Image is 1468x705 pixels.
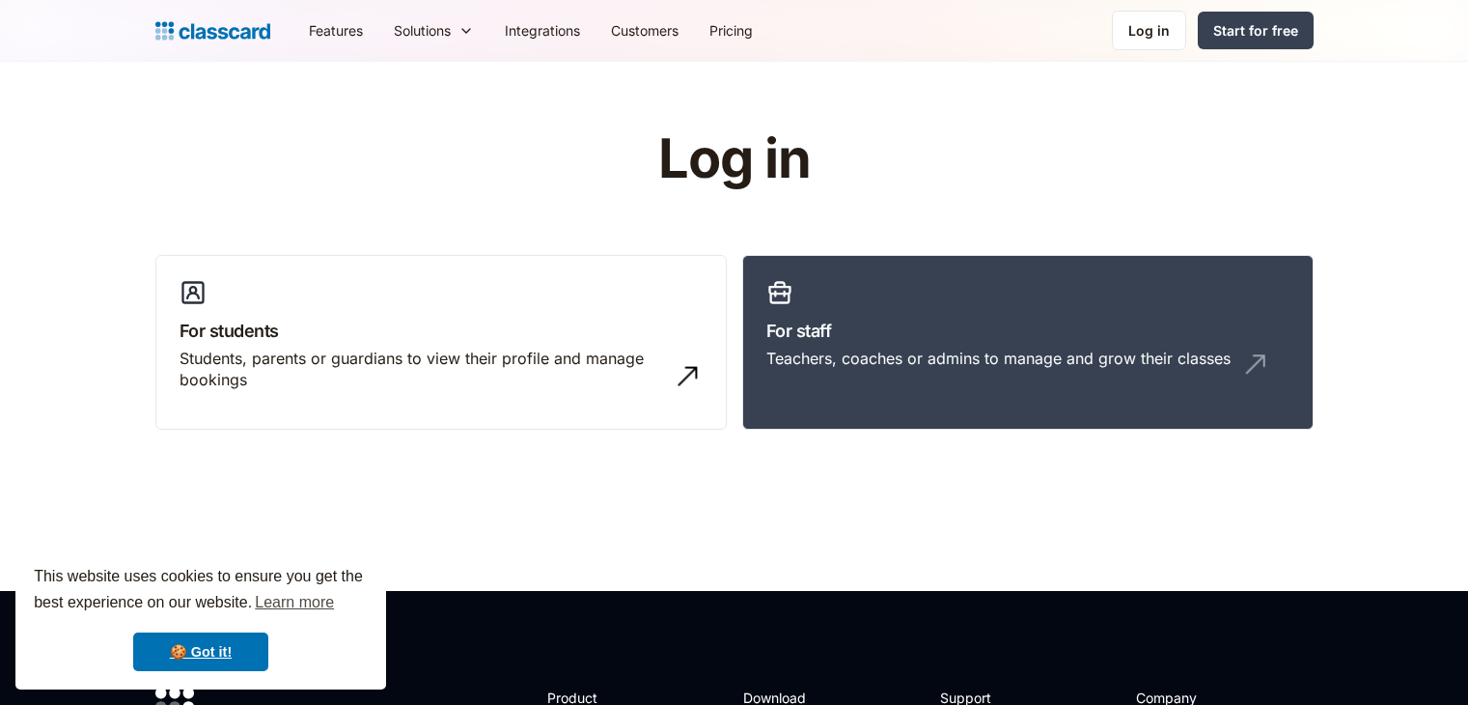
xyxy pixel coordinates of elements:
a: Log in [1112,11,1186,50]
h3: For students [180,318,703,344]
a: Pricing [694,9,768,52]
span: This website uses cookies to ensure you get the best experience on our website. [34,565,368,617]
a: Integrations [489,9,596,52]
h1: Log in [428,129,1040,189]
a: For studentsStudents, parents or guardians to view their profile and manage bookings [155,255,727,431]
div: cookieconsent [15,547,386,690]
a: Features [293,9,378,52]
div: Log in [1128,20,1170,41]
a: Start for free [1198,12,1314,49]
div: Solutions [394,20,451,41]
a: For staffTeachers, coaches or admins to manage and grow their classes [742,255,1314,431]
h3: For staff [766,318,1289,344]
div: Students, parents or guardians to view their profile and manage bookings [180,348,664,391]
a: dismiss cookie message [133,633,268,671]
div: Start for free [1213,20,1298,41]
a: Customers [596,9,694,52]
div: Teachers, coaches or admins to manage and grow their classes [766,348,1231,369]
a: home [155,17,270,44]
div: Solutions [378,9,489,52]
a: learn more about cookies [252,588,337,617]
